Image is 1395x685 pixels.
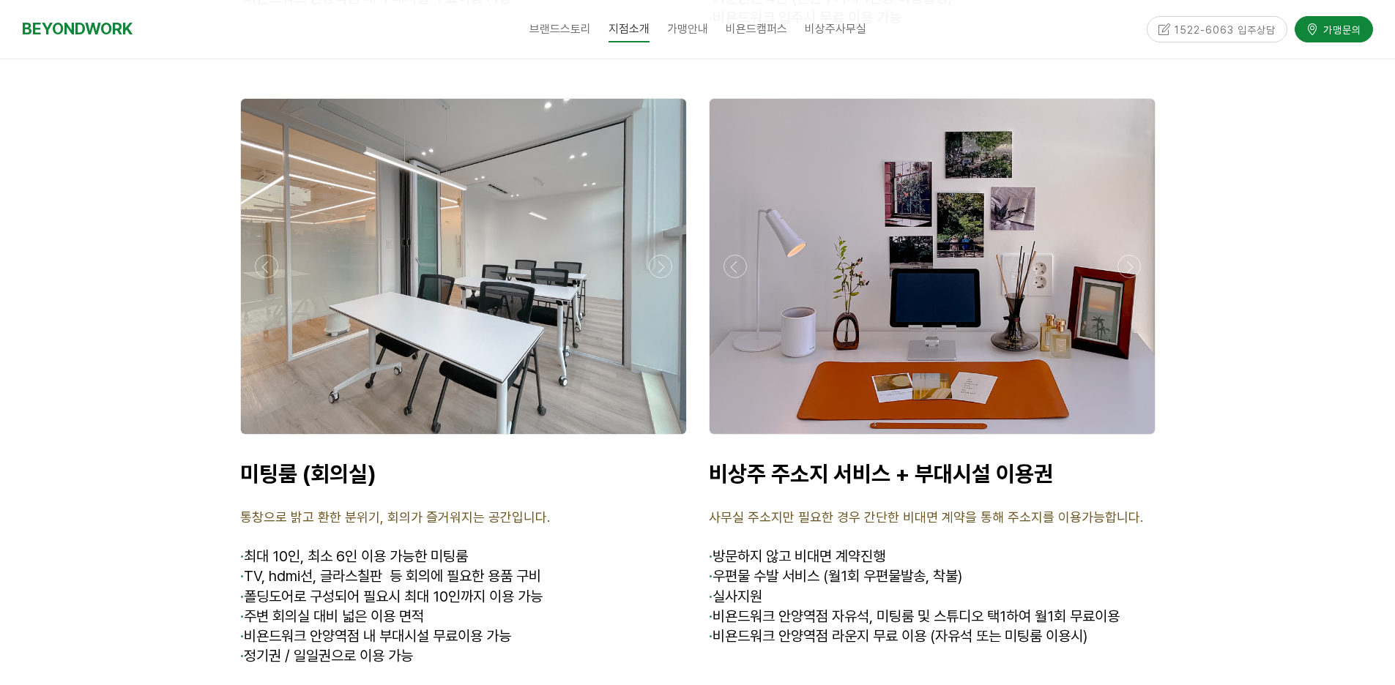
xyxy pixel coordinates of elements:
a: 가맹문의 [1295,15,1373,41]
span: 폴딩도어로 구성되어 필요시 최대 10인까지 이용 가능 [240,588,543,605]
span: 비상주 주소지 서비스 + 부대시설 이용권 [709,460,1053,487]
strong: · [709,627,713,645]
span: 가맹문의 [1319,21,1361,36]
span: 우편물 수발 서비스 (월1회 우편물발송, 착불) [709,567,962,585]
strong: · [240,647,244,665]
span: 비욘드워크 안양역점 내 부대시설 무료이용 가능 [240,627,511,645]
a: 비상주사무실 [796,11,875,48]
span: 실사지원 [709,588,762,605]
span: 비상주사무실 [805,22,866,36]
span: 비욘드워크 안양역점 라운지 무료 이용 (자유석 또는 미팅룸 이용시) [709,627,1087,645]
span: 정기권 / 일일권으로 이용 가능 [240,647,413,665]
span: 사무실 주소지만 필요한 경우 간단한 비대면 계약을 통해 주소지를 이용가능합니다. [709,509,1143,525]
span: · [240,547,244,565]
span: 지점소개 [609,17,650,42]
strong: · [709,567,713,585]
span: TV, hdmi선, 글라스칠판 등 회의에 필요한 용품 구비 [240,567,541,585]
span: 방문하지 않고 비대면 계약진행 [713,547,885,565]
span: 가맹안내 [667,22,708,36]
a: 브랜드스토리 [521,11,600,48]
strong: · [240,588,244,605]
a: BEYONDWORK [22,15,133,42]
span: 비욘드캠퍼스 [726,22,787,36]
strong: · [240,627,244,645]
span: 최대 10인, 최소 6인 이용 가능한 미팅룸 [244,547,468,565]
a: 비욘드캠퍼스 [717,11,796,48]
strong: · [709,607,713,625]
span: 비욘드워크 안양역점 자유석, 미팅룸 및 스튜디오 택1하여 월1회 무료이용 [709,607,1120,625]
a: 지점소개 [600,11,658,48]
strong: · [709,588,713,605]
strong: · [240,607,244,625]
span: 브랜드스토리 [529,22,591,36]
strong: · [240,567,244,585]
span: 주변 회의실 대비 넓은 이용 면적 [240,607,424,625]
span: 미팅룸 (회의실) [240,460,376,487]
a: 가맹안내 [658,11,717,48]
span: 통창으로 밝고 환한 분위기, 회의가 즐거워지는 공간입니다. [240,509,550,525]
span: · [709,547,713,565]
